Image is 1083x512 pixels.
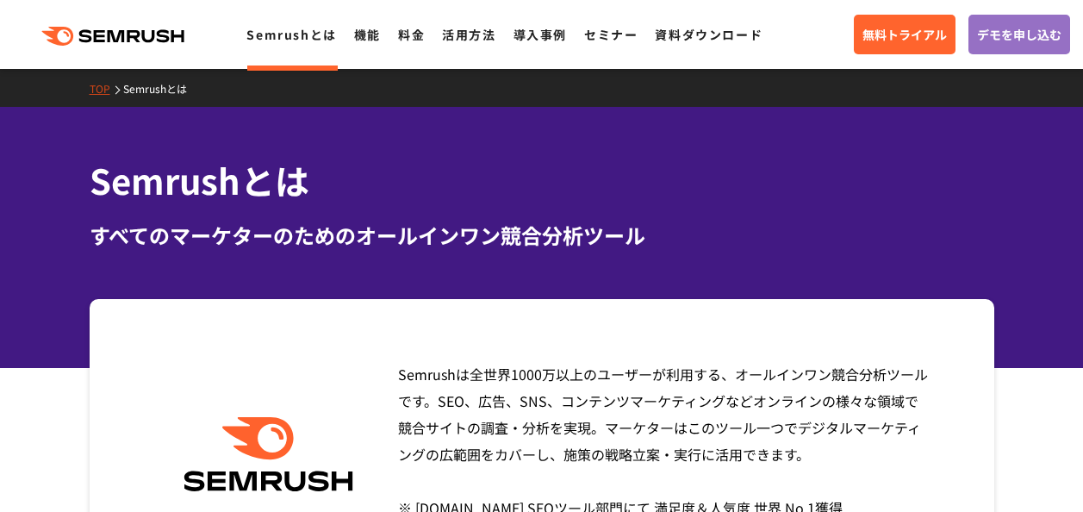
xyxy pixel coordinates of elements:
a: セミナー [584,26,638,43]
a: 資料ダウンロード [655,26,762,43]
img: Semrush [175,417,362,492]
a: 料金 [398,26,425,43]
a: TOP [90,81,123,96]
a: 導入事例 [513,26,567,43]
div: すべてのマーケターのためのオールインワン競合分析ツール [90,220,994,251]
a: Semrushとは [123,81,200,96]
h1: Semrushとは [90,155,994,206]
a: 無料トライアル [854,15,955,54]
a: デモを申し込む [968,15,1070,54]
a: 機能 [354,26,381,43]
a: Semrushとは [246,26,336,43]
a: 活用方法 [442,26,495,43]
span: デモを申し込む [977,25,1061,44]
span: 無料トライアル [862,25,947,44]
